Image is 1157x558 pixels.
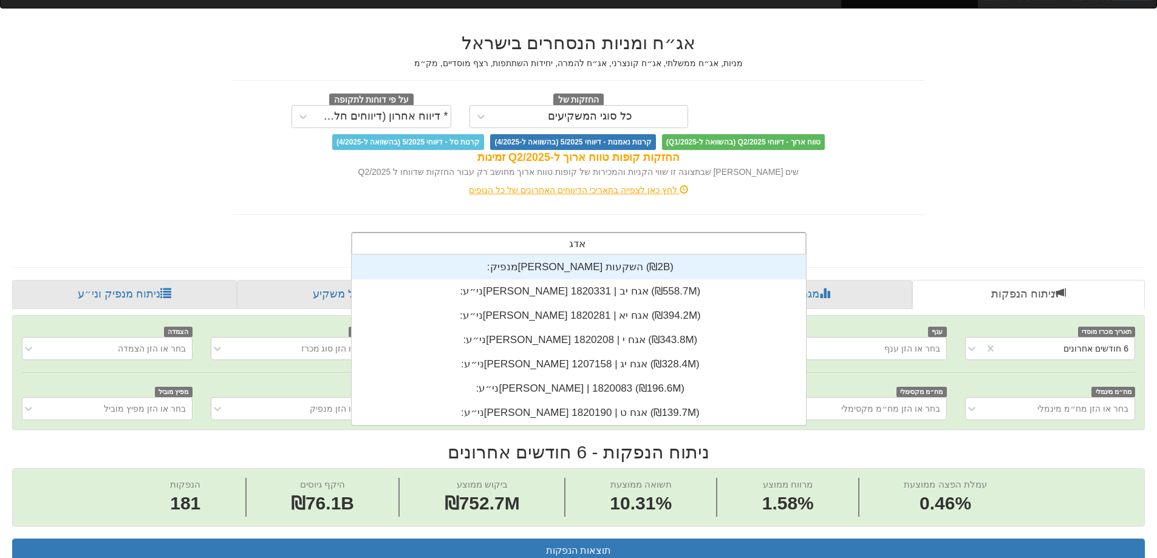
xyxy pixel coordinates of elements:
span: קרנות סל - דיווחי 5/2025 (בהשוואה ל-4/2025) [332,134,484,150]
span: 1.58% [762,491,814,517]
div: בחר או הזן סוג מכרז [301,342,375,355]
div: בחר או הזן הצמדה [118,342,186,355]
span: ₪752.7M [445,493,520,513]
span: מפיץ מוביל [155,387,193,397]
span: קרנות נאמנות - דיווחי 5/2025 (בהשוואה ל-4/2025) [490,134,655,150]
span: תאריך מכרז מוסדי [1078,327,1135,337]
h2: אג״ח ומניות הנסחרים בישראל [233,33,925,53]
span: על פי דוחות לתקופה [329,94,414,107]
span: 181 [170,491,200,517]
span: 10.31% [610,491,672,517]
span: ענף [928,327,947,337]
span: ₪76.1B [291,493,354,513]
div: החזקות קופות טווח ארוך ל-Q2/2025 זמינות [233,150,925,166]
div: בחר או הזן מח״מ מקסימלי [841,403,940,415]
a: ניתוח הנפקות [912,280,1145,309]
span: עמלת הפצה ממוצעת [904,479,986,489]
span: 0.46% [904,491,986,517]
span: הנפקות [170,479,200,489]
div: כל סוגי המשקיעים [548,111,632,123]
a: פרופיל משקיע [237,280,465,309]
span: מח״מ מינמלי [1091,387,1135,397]
span: החזקות של [553,94,604,107]
div: ני״ע: ‏[PERSON_NAME] אגח ט | 1820190 ‎(₪139.7M)‎ [352,401,806,425]
span: היקף גיוסים [300,479,345,489]
div: לחץ כאן לצפייה בתאריכי הדיווחים האחרונים של כל הגופים [224,184,934,196]
h2: ניתוח הנפקות - 6 חודשים אחרונים [12,442,1145,462]
div: בחר או הזן מח״מ מינמלי [1037,403,1128,415]
span: מח״מ מקסימלי [896,387,947,397]
div: ני״ע: ‏[PERSON_NAME] אגח יג | 1207158 ‎(₪328.4M)‎ [352,352,806,376]
div: ני״ע: ‏[PERSON_NAME] אגח יב | 1820331 ‎(₪558.7M)‎ [352,279,806,304]
div: ני״ע: ‏[PERSON_NAME] אגח י | 1820208 ‎(₪343.8M)‎ [352,328,806,352]
span: טווח ארוך - דיווחי Q2/2025 (בהשוואה ל-Q1/2025) [662,134,825,150]
div: שים [PERSON_NAME] שבתצוגה זו שווי הקניות והמכירות של קופות טווח ארוך מחושב רק עבור החזקות שדווחו ... [233,166,925,178]
div: ני״ע: ‏[PERSON_NAME] | 1820083 ‎(₪196.6M)‎ [352,376,806,401]
div: * דיווח אחרון (דיווחים חלקיים) [317,111,448,123]
span: הצמדה [164,327,193,337]
a: ניתוח מנפיק וני״ע [12,280,237,309]
span: מרווח ממוצע [763,479,813,489]
div: 6 חודשים אחרונים [1063,342,1128,355]
h3: תוצאות הנפקות [22,545,1135,556]
div: בחר או הזן מפיץ מוביל [104,403,186,415]
div: grid [352,255,806,425]
span: סוג מכרז [349,327,381,337]
div: בחר או הזן מנפיק [310,403,374,415]
div: ני״ע: ‏[PERSON_NAME] אגח יא | 1820281 ‎(₪394.2M)‎ [352,304,806,328]
span: תשואה ממוצעת [610,479,672,489]
span: ביקוש ממוצע [457,479,508,489]
div: מנפיק: ‏[PERSON_NAME] השקעות ‎(₪2B)‎ [352,255,806,279]
h5: מניות, אג״ח ממשלתי, אג״ח קונצרני, אג״ח להמרה, יחידות השתתפות, רצף מוסדיים, מק״מ [233,59,925,68]
div: בחר או הזן ענף [884,342,940,355]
